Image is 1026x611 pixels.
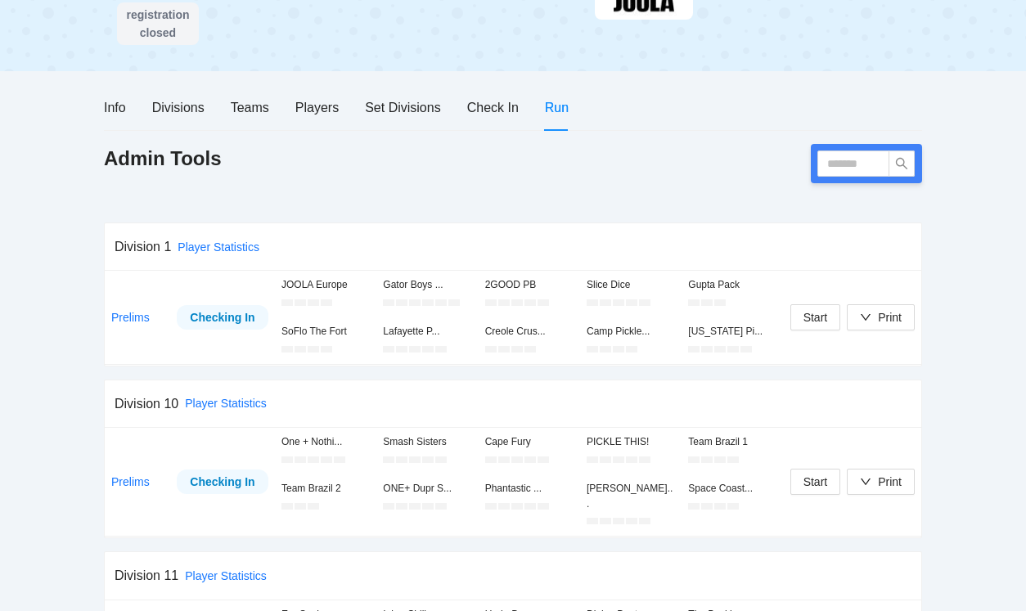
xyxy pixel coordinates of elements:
[878,473,902,491] div: Print
[231,97,269,118] div: Teams
[688,434,776,450] div: Team Brazil 1
[847,469,915,495] button: Print
[587,434,675,450] div: PICKLE THIS!
[688,277,776,293] div: Gupta Pack
[281,434,370,450] div: One + Nothi...
[189,308,256,326] div: Checking In
[281,277,370,293] div: JOOLA Europe
[467,97,519,118] div: Check In
[587,277,675,293] div: Slice Dice
[485,277,574,293] div: 2GOOD PB
[485,434,574,450] div: Cape Fury
[115,565,178,586] div: Division 11
[803,308,828,326] span: Start
[189,473,256,491] div: Checking In
[587,481,675,512] div: [PERSON_NAME]...
[688,324,776,339] div: [US_STATE] Pi...
[185,397,267,410] a: Player Statistics
[889,157,914,170] span: search
[295,97,339,118] div: Players
[485,324,574,339] div: Creole Crus...
[383,481,471,496] div: ONE+ Dupr S...
[688,481,776,496] div: Space Coast...
[803,473,828,491] span: Start
[111,311,150,324] a: Prelims
[878,308,902,326] div: Print
[281,324,370,339] div: SoFlo The Fort
[185,569,267,582] a: Player Statistics
[790,469,841,495] button: Start
[790,304,841,330] button: Start
[889,151,915,177] button: search
[104,97,126,118] div: Info
[383,434,471,450] div: Smash Sisters
[111,475,150,488] a: Prelims
[383,277,471,293] div: Gator Boys ...
[281,481,370,496] div: Team Brazil 2
[383,324,471,339] div: Lafayette P...
[115,236,171,257] div: Division 1
[104,146,222,172] h1: Admin Tools
[587,324,675,339] div: Camp Pickle...
[122,6,194,42] div: registration closed
[365,97,440,118] div: Set Divisions
[152,97,205,118] div: Divisions
[545,97,569,118] div: Run
[860,312,871,323] span: down
[485,481,574,496] div: Phantastic ...
[178,240,259,254] a: Player Statistics
[847,304,915,330] button: Print
[860,476,871,487] span: down
[115,393,178,414] div: Division 10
